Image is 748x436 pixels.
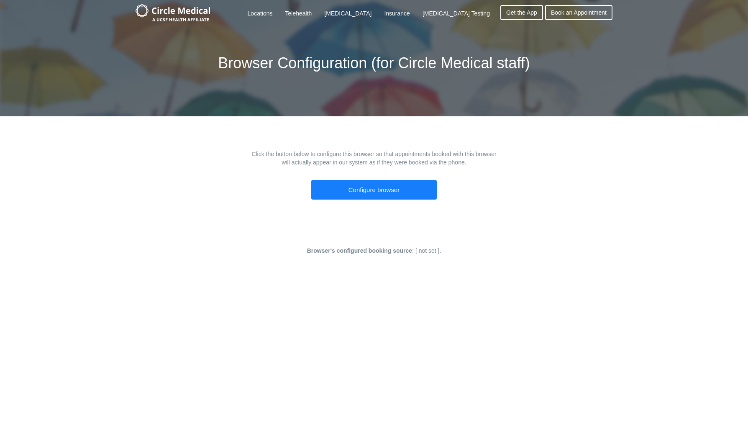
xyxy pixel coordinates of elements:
a: Book an Appointment [545,5,612,20]
img: logo [136,4,210,21]
a: [MEDICAL_DATA] Testing [423,9,490,18]
p: : [ not set ] . [136,246,612,255]
h1: Browser Configuration (for Circle Medical staff) [218,55,530,82]
a: [MEDICAL_DATA] [324,9,371,18]
a: Get the App [500,5,543,20]
b: Browser's configured booking source [307,247,412,254]
a: Telehealth [285,9,312,18]
button: Configure browser [311,180,437,200]
a: Insurance [384,9,410,18]
div: Click the button below to configure this browser so that appointments booked with this browser wi... [169,150,579,213]
a: Locations [248,9,273,18]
